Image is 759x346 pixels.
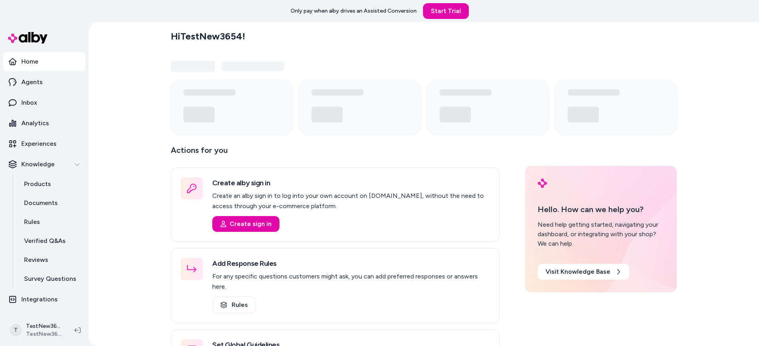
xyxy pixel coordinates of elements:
[21,295,58,304] p: Integrations
[538,203,664,215] p: Hello. How can we help you?
[24,255,48,265] p: Reviews
[171,30,245,42] h2: Hi TestNew3654 !
[21,77,43,87] p: Agents
[538,264,629,280] a: Visit Knowledge Base
[3,290,85,309] a: Integrations
[538,220,664,248] div: Need help getting started, navigating your dashboard, or integrating with your shop? We can help.
[212,258,490,269] h3: Add Response Rules
[3,73,85,92] a: Agents
[26,330,62,338] span: TestNew3654
[3,93,85,112] a: Inbox
[24,274,76,284] p: Survey Questions
[21,139,57,149] p: Experiences
[212,177,490,188] h3: Create alby sign in
[24,198,58,208] p: Documents
[538,179,547,188] img: alby Logo
[3,155,85,174] button: Knowledge
[16,269,85,288] a: Survey Questions
[8,32,47,43] img: alby Logo
[16,231,85,250] a: Verified Q&As
[16,212,85,231] a: Rules
[21,160,55,169] p: Knowledge
[423,3,469,19] a: Start Trial
[21,98,37,107] p: Inbox
[21,57,38,66] p: Home
[212,271,490,292] p: For any specific questions customers might ask, you can add preferred responses or answers here.
[291,7,417,15] p: Only pay when alby drives an Assisted Conversion
[24,179,51,189] p: Products
[26,322,62,330] p: TestNew3654 Shopify
[24,236,66,246] p: Verified Q&As
[9,324,22,337] span: T
[21,118,49,128] p: Analytics
[212,191,490,211] p: Create an alby sign in to log into your own account on [DOMAIN_NAME], without the need to access ...
[212,297,256,313] a: Rules
[16,175,85,194] a: Products
[212,216,279,232] button: Create sign in
[5,318,68,343] button: TTestNew3654 ShopifyTestNew3654
[3,134,85,153] a: Experiences
[24,217,40,227] p: Rules
[16,194,85,212] a: Documents
[3,52,85,71] a: Home
[171,144,500,163] p: Actions for you
[16,250,85,269] a: Reviews
[3,114,85,133] a: Analytics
